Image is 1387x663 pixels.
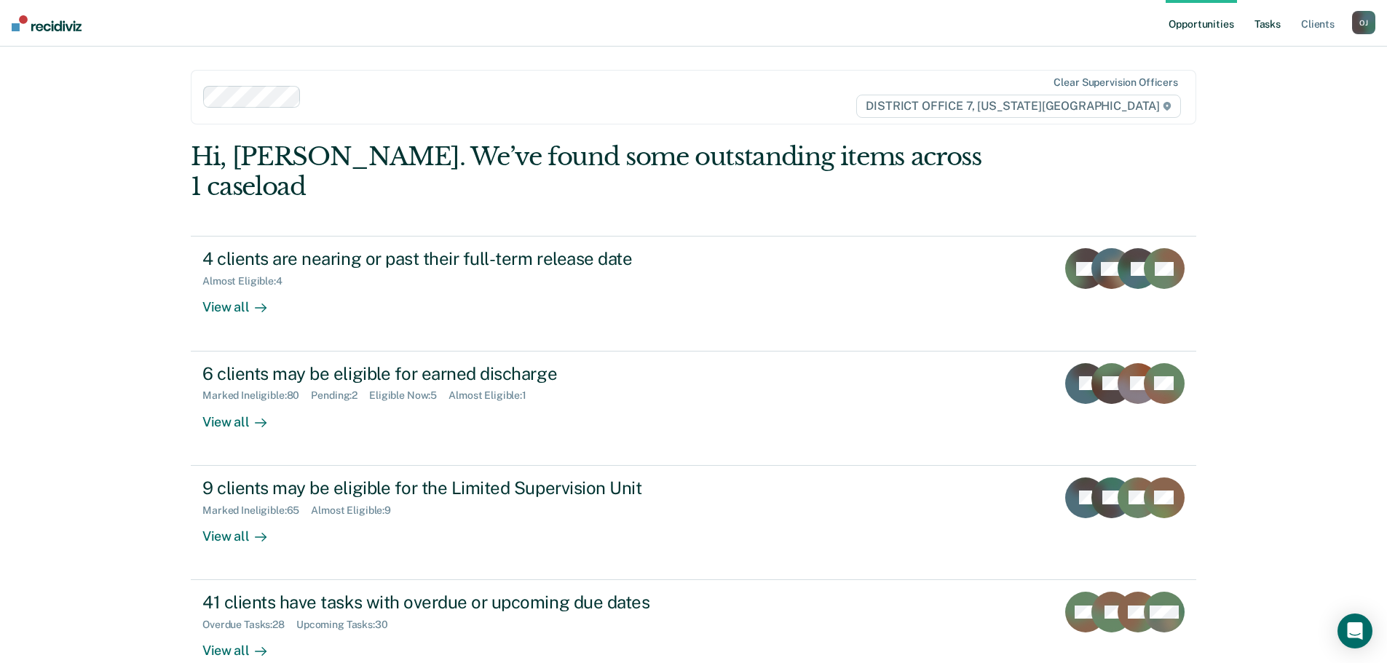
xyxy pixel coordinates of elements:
[191,142,995,202] div: Hi, [PERSON_NAME]. We’ve found some outstanding items across 1 caseload
[191,352,1196,466] a: 6 clients may be eligible for earned dischargeMarked Ineligible:80Pending:2Eligible Now:5Almost E...
[1337,614,1372,648] div: Open Intercom Messenger
[202,631,284,659] div: View all
[191,236,1196,351] a: 4 clients are nearing or past their full-term release dateAlmost Eligible:4View all
[202,287,284,316] div: View all
[311,389,369,402] div: Pending : 2
[369,389,448,402] div: Eligible Now : 5
[202,248,714,269] div: 4 clients are nearing or past their full-term release date
[202,516,284,544] div: View all
[202,389,311,402] div: Marked Ineligible : 80
[448,389,538,402] div: Almost Eligible : 1
[856,95,1180,118] span: DISTRICT OFFICE 7, [US_STATE][GEOGRAPHIC_DATA]
[296,619,400,631] div: Upcoming Tasks : 30
[202,619,296,631] div: Overdue Tasks : 28
[202,363,714,384] div: 6 clients may be eligible for earned discharge
[202,477,714,499] div: 9 clients may be eligible for the Limited Supervision Unit
[1352,11,1375,34] button: OJ
[191,466,1196,580] a: 9 clients may be eligible for the Limited Supervision UnitMarked Ineligible:65Almost Eligible:9Vi...
[202,504,311,517] div: Marked Ineligible : 65
[1054,76,1177,89] div: Clear supervision officers
[1352,11,1375,34] div: O J
[202,592,714,613] div: 41 clients have tasks with overdue or upcoming due dates
[202,275,294,287] div: Almost Eligible : 4
[12,15,82,31] img: Recidiviz
[311,504,403,517] div: Almost Eligible : 9
[202,402,284,430] div: View all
